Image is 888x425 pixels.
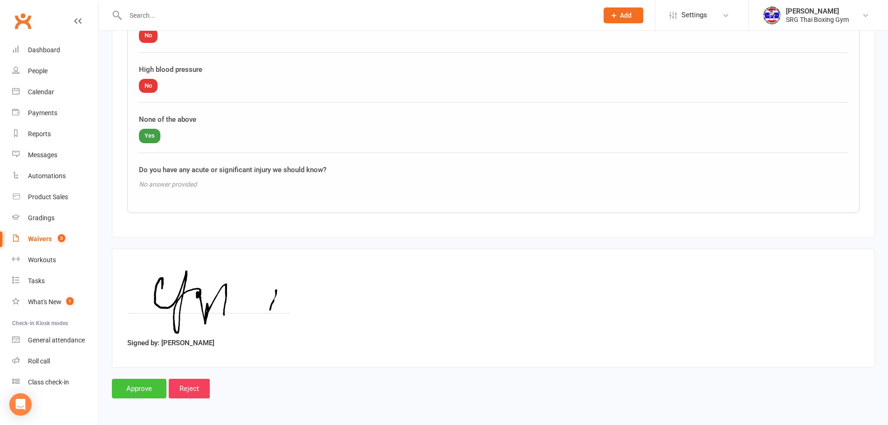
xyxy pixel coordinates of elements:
div: Roll call [28,357,50,365]
div: Tasks [28,277,45,285]
div: Messages [28,151,57,159]
a: Class kiosk mode [12,372,98,393]
label: Signed by: [PERSON_NAME] [127,337,214,348]
div: Waivers [28,235,52,243]
input: Search... [123,9,592,22]
a: Calendar [12,82,98,103]
img: image1757721578.png [127,264,290,334]
div: Open Intercom Messenger [9,393,32,416]
a: Tasks [12,271,98,292]
a: People [12,61,98,82]
div: Gradings [28,214,55,222]
div: Payments [28,109,57,117]
div: What's New [28,298,62,306]
a: Messages [12,145,98,166]
div: High blood pressure [139,64,848,75]
button: Add [604,7,643,23]
div: [PERSON_NAME] [786,7,849,15]
a: What's New1 [12,292,98,313]
em: No answer provided [139,181,197,188]
input: Approve [112,379,166,398]
div: Calendar [28,88,54,96]
a: General attendance kiosk mode [12,330,98,351]
span: No [139,28,158,43]
img: thumb_image1718682644.png [763,6,781,25]
a: Dashboard [12,40,98,61]
div: Reports [28,130,51,138]
span: 3 [58,234,65,242]
a: Automations [12,166,98,187]
a: Reports [12,124,98,145]
div: Dashboard [28,46,60,54]
div: Product Sales [28,193,68,201]
a: Gradings [12,208,98,229]
div: SRG Thai Boxing Gym [786,15,849,24]
div: Workouts [28,256,56,264]
a: Clubworx [11,9,34,33]
div: Do you have any acute or significant injury we should know? [139,164,848,175]
div: Automations [28,172,66,180]
a: Product Sales [12,187,98,208]
div: Class check-in [28,378,69,386]
div: None of the above [139,114,848,125]
span: Yes [139,129,160,143]
a: Waivers 3 [12,229,98,250]
span: Settings [681,5,707,26]
div: People [28,67,48,75]
span: 1 [66,297,74,305]
span: No [139,79,158,93]
a: Payments [12,103,98,124]
a: Workouts [12,250,98,271]
div: General attendance [28,336,85,344]
span: Add [620,12,632,19]
a: Roll call [12,351,98,372]
input: Reject [169,379,210,398]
